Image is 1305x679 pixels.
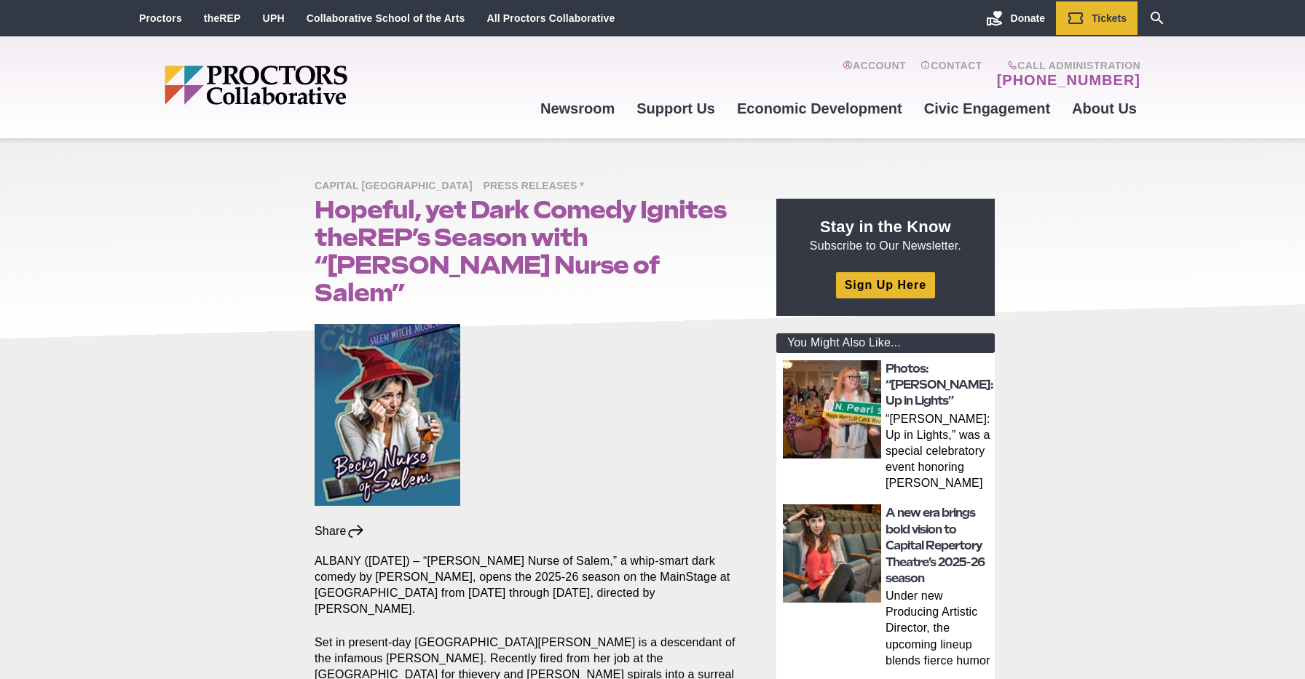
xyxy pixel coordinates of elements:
[626,89,726,128] a: Support Us
[529,89,626,128] a: Newsroom
[1092,12,1127,24] span: Tickets
[315,196,743,306] h1: Hopeful, yet Dark Comedy Ignites theREP’s Season with “[PERSON_NAME] Nurse of Salem”
[726,89,913,128] a: Economic Development
[1061,89,1148,128] a: About Us
[204,12,241,24] a: theREP
[315,179,480,191] a: Capital [GEOGRAPHIC_DATA]
[993,60,1140,71] span: Call Administration
[975,1,1056,35] a: Donate
[1011,12,1045,24] span: Donate
[920,60,982,89] a: Contact
[165,65,460,105] img: Proctors logo
[1056,1,1138,35] a: Tickets
[486,12,615,24] a: All Proctors Collaborative
[886,588,990,671] p: Under new Producing Artistic Director, the upcoming lineup blends fierce humor and dazzling theat...
[315,178,480,196] span: Capital [GEOGRAPHIC_DATA]
[886,362,993,408] a: Photos: “[PERSON_NAME]: Up in Lights”
[836,272,935,298] a: Sign Up Here
[886,506,985,585] a: A new era brings bold vision to Capital Repertory Theatre’s 2025-26 season
[886,411,990,494] p: “[PERSON_NAME]: Up in Lights,” was a special celebratory event honoring [PERSON_NAME] extraordina...
[783,504,881,603] img: thumbnail: A new era brings bold vision to Capital Repertory Theatre’s 2025-26 season
[794,216,977,254] p: Subscribe to Our Newsletter.
[776,333,995,353] div: You Might Also Like...
[263,12,285,24] a: UPH
[1138,1,1177,35] a: Search
[820,218,951,236] strong: Stay in the Know
[913,89,1061,128] a: Civic Engagement
[315,523,365,539] div: Share
[139,12,182,24] a: Proctors
[483,179,591,191] a: Press Releases *
[315,553,743,617] p: ALBANY ([DATE]) – “[PERSON_NAME] Nurse of Salem,” a whip-smart dark comedy by [PERSON_NAME], open...
[307,12,465,24] a: Collaborative School of the Arts
[843,60,906,89] a: Account
[783,360,881,458] img: thumbnail: Photos: “Maggie: Up in Lights”
[997,71,1140,89] a: [PHONE_NUMBER]
[483,178,591,196] span: Press Releases *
